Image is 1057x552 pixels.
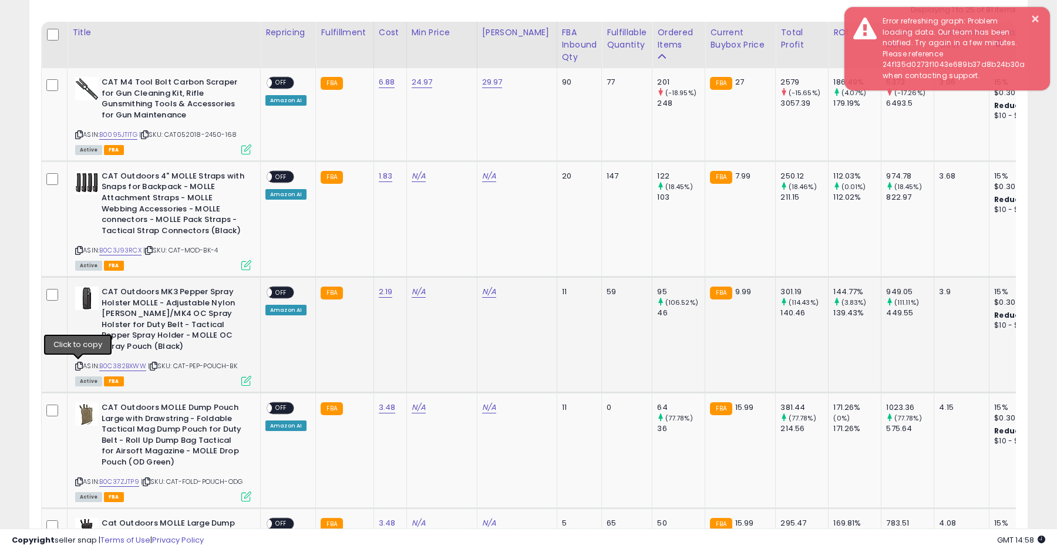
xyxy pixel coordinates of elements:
div: 112.03% [833,171,881,181]
span: 15.99 [735,517,754,529]
span: OFF [272,403,291,413]
small: (77.78%) [665,413,693,423]
a: N/A [412,517,426,529]
div: ROI [833,26,876,39]
small: (18.45%) [665,182,693,191]
div: 140.46 [780,308,828,318]
div: Min Price [412,26,472,39]
a: N/A [412,286,426,298]
b: CAT Outdoors MK3 Pepper Spray Holster MOLLE - Adjustable Nylon [PERSON_NAME]/MK4 OC Spray Holster... [102,287,244,355]
span: FBA [104,376,124,386]
span: FBA [104,261,124,271]
div: Title [72,26,255,39]
strong: Copyright [12,534,55,546]
a: B0C37ZJTP9 [99,477,139,487]
div: 822.97 [886,192,934,203]
span: | SKU: CAT-PEP-POUCH-BK [148,361,237,371]
button: × [1031,12,1040,26]
small: FBA [710,287,732,299]
a: 24.97 [412,76,433,88]
small: (114.43%) [789,298,819,307]
div: 90 [562,77,593,87]
div: Error refreshing graph: Problem loading data. Our team has been notified. Try again in a few minu... [874,16,1041,82]
div: 20 [562,171,593,181]
span: 27 [735,76,744,87]
span: | SKU: CAT-FOLD-POUCH-ODG [141,477,243,486]
div: Cost [379,26,402,39]
div: 77 [607,77,643,87]
div: 949.05 [886,287,934,297]
div: Amazon AI [265,305,307,315]
div: Displaying 1 to 25 of 81 items [911,5,1016,16]
div: 59 [607,287,643,297]
div: 449.55 [886,308,934,318]
span: OFF [272,171,291,181]
div: 6493.5 [886,98,934,109]
img: 41pghIA7nxL._SL40_.jpg [75,287,99,310]
div: FBA inbound Qty [562,26,597,63]
small: (18.46%) [789,182,817,191]
div: ASIN: [75,77,251,153]
div: 250.12 [780,171,828,181]
small: (4.07%) [841,88,867,97]
small: (0.01%) [841,182,866,191]
small: (77.78%) [894,413,922,423]
div: 46 [657,308,705,318]
div: Ordered Items [657,26,700,51]
span: | SKU: CAT-MOD-BK-4 [143,245,218,255]
a: 2.19 [379,286,393,298]
small: FBA [710,77,732,90]
a: N/A [482,517,496,529]
div: Amazon AI [265,95,307,106]
small: FBA [710,171,732,184]
div: Fulfillable Quantity [607,26,647,51]
a: N/A [412,170,426,182]
div: 4.15 [939,402,980,413]
small: (3.83%) [841,298,867,307]
small: (-17.26%) [894,88,925,97]
span: 2025-09-9 14:58 GMT [997,534,1045,546]
span: All listings currently available for purchase on Amazon [75,145,102,155]
span: OFF [272,78,291,88]
div: 179.19% [833,98,881,109]
div: 171.26% [833,402,881,413]
div: 3.68 [939,171,980,181]
span: All listings currently available for purchase on Amazon [75,261,102,271]
div: 3.9 [939,287,980,297]
a: 29.97 [482,76,503,88]
a: B0095JTITG [99,130,137,140]
span: All listings currently available for purchase on Amazon [75,492,102,502]
div: 36 [657,423,705,434]
div: 214.56 [780,423,828,434]
div: 1023.36 [886,402,934,413]
small: FBA [710,402,732,415]
div: 112.02% [833,192,881,203]
span: | SKU: CAT052018-2450-168 [139,130,237,139]
small: FBA [321,287,342,299]
a: N/A [482,402,496,413]
a: N/A [412,402,426,413]
b: CAT M4 Tool Bolt Carbon Scraper for Gun Cleaning Kit, Rifle Gunsmithing Tools & Accessories for G... [102,77,244,123]
div: ASIN: [75,171,251,269]
div: 211.15 [780,192,828,203]
div: 147 [607,171,643,181]
div: 575.64 [886,423,934,434]
div: 11 [562,402,593,413]
div: 248 [657,98,705,109]
a: N/A [482,286,496,298]
small: (106.52%) [665,298,698,307]
span: OFF [272,288,291,298]
small: FBA [321,402,342,415]
a: 6.88 [379,76,395,88]
div: 171.26% [833,423,881,434]
div: 201 [657,77,705,87]
div: [PERSON_NAME] [482,26,552,39]
span: All listings currently available for purchase on Amazon [75,376,102,386]
small: FBA [321,171,342,184]
div: 64 [657,402,705,413]
div: 381.44 [780,402,828,413]
div: 186.49% [833,77,881,87]
div: 144.77% [833,287,881,297]
div: 3057.39 [780,98,828,109]
small: FBA [321,77,342,90]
